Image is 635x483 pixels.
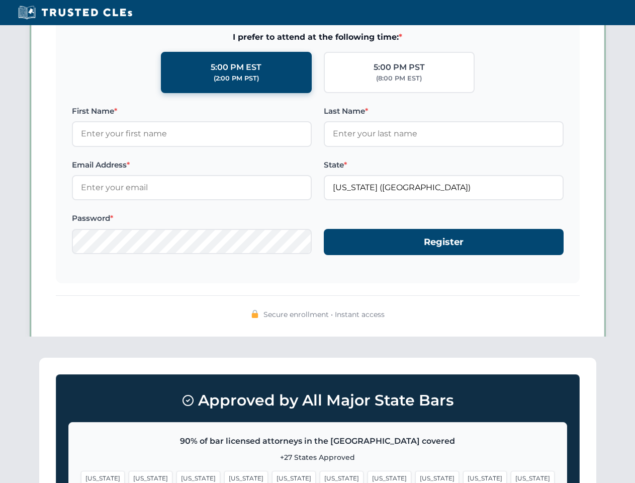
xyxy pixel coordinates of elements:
[324,159,564,171] label: State
[251,310,259,318] img: 🔒
[72,121,312,146] input: Enter your first name
[15,5,135,20] img: Trusted CLEs
[72,31,564,44] span: I prefer to attend at the following time:
[324,229,564,256] button: Register
[72,175,312,200] input: Enter your email
[72,159,312,171] label: Email Address
[214,73,259,84] div: (2:00 PM PST)
[376,73,422,84] div: (8:00 PM EST)
[324,105,564,117] label: Last Name
[81,435,555,448] p: 90% of bar licensed attorneys in the [GEOGRAPHIC_DATA] covered
[324,121,564,146] input: Enter your last name
[72,212,312,224] label: Password
[72,105,312,117] label: First Name
[211,61,261,74] div: 5:00 PM EST
[81,452,555,463] p: +27 States Approved
[324,175,564,200] input: California (CA)
[68,387,567,414] h3: Approved by All Major State Bars
[263,309,385,320] span: Secure enrollment • Instant access
[374,61,425,74] div: 5:00 PM PST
